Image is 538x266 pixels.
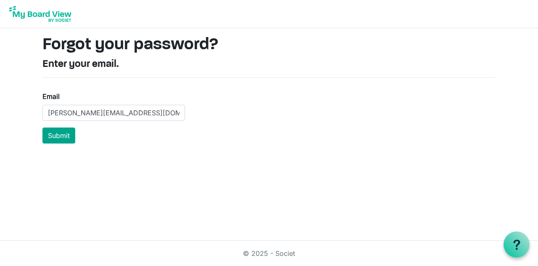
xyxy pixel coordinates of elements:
[42,35,496,55] h1: Forgot your password?
[243,249,295,258] a: © 2025 - Societ
[42,91,60,101] label: Email
[42,128,75,144] button: Submit
[42,59,496,71] h4: Enter your email.
[7,3,74,24] img: My Board View Logo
